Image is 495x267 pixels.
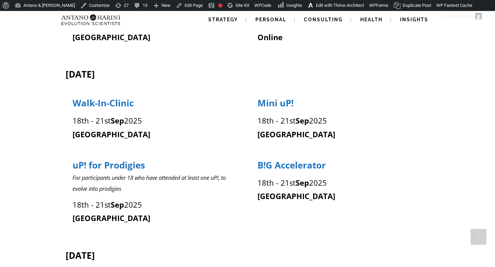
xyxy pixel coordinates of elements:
[458,14,473,19] span: Asif MD
[111,199,124,210] strong: Sep
[73,174,226,193] em: For participants under 18 who have attended at least one uP!, to evolve into prodigies
[247,11,295,28] a: Personal
[257,32,283,42] strong: Online
[235,3,249,8] span: Site Kit
[73,32,150,42] strong: [GEOGRAPHIC_DATA]
[208,17,238,22] span: Strategy
[352,11,391,28] a: Health
[257,159,326,171] span: B!G Accelerator
[392,11,437,28] a: Insights
[218,3,222,8] div: Focus keyphrase not set
[257,129,335,139] strong: [GEOGRAPHIC_DATA]
[66,68,95,80] span: [DATE]
[257,176,423,190] p: 18th - 21st 2025
[257,114,423,128] p: 18th - 21st 2025
[73,198,238,212] p: 18th - 21st 2025
[360,17,383,22] span: Health
[286,3,302,8] span: Insights
[441,11,484,22] a: Howdy,
[257,97,294,109] span: Mini uP!
[296,177,309,188] strong: Sep
[200,11,246,28] a: Strategy
[296,115,309,126] strong: Sep
[73,17,238,44] p: 28th - 29th 2025 (Tentative)
[73,129,150,139] strong: [GEOGRAPHIC_DATA]
[73,97,134,109] span: Walk-In-Clinic
[73,114,238,128] p: 18th - 21st 2025
[304,17,343,22] span: Consulting
[255,17,286,22] span: Personal
[257,191,335,201] strong: [GEOGRAPHIC_DATA]
[400,17,428,22] span: Insights
[73,159,145,171] span: uP! for Prodigies
[296,11,351,28] a: Consulting
[66,249,95,262] span: [DATE]
[73,213,150,223] strong: [GEOGRAPHIC_DATA]
[111,115,124,126] strong: Sep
